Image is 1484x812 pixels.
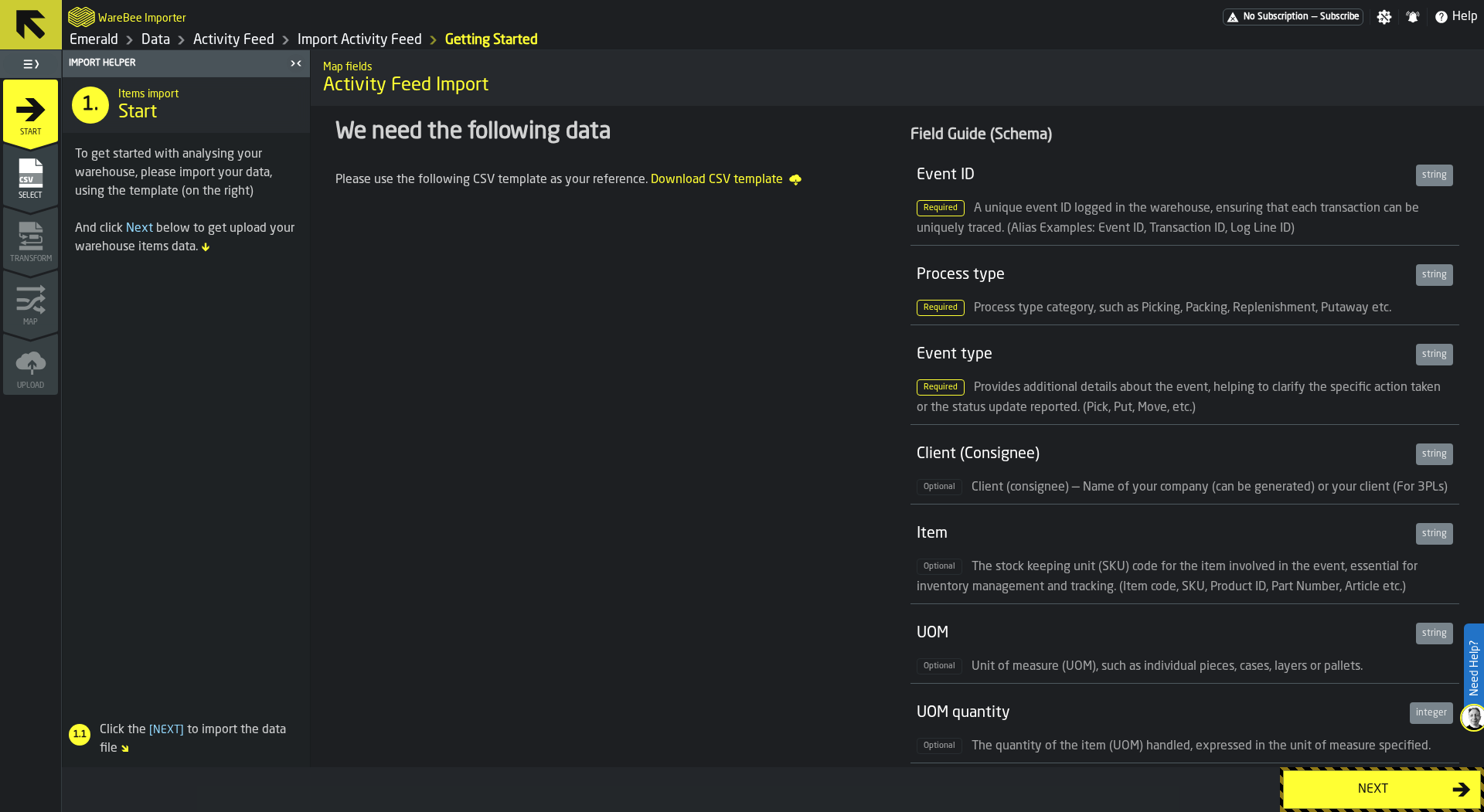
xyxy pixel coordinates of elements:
a: logo-header [68,3,95,31]
label: button-toggle-Help [1428,8,1484,26]
span: Next [126,223,153,235]
span: Optional [917,559,962,575]
div: We need the following data [335,118,884,146]
span: Required [917,379,965,396]
span: No Subscription [1244,12,1309,22]
div: Next [1293,780,1452,799]
a: link-to-/wh/i/576ff85d-1d82-4029-ae14-f0fa99bd4ee3/import/activity/ [298,32,422,49]
header: Import Helper [63,50,310,77]
div: title-Activity Feed Import [311,50,1484,106]
div: Field Guide (Schema) [910,124,1459,146]
span: Subscribe [1320,12,1360,22]
label: button-toggle-Toggle Full Menu [3,53,58,75]
label: Need Help? [1465,625,1482,712]
h2: Sub Title [118,85,298,100]
span: A unique event ID logged in the warehouse, ensuring that each transaction can be uniquely traced.... [917,202,1419,235]
li: menu Transform [3,206,58,268]
label: button-toggle-Notifications [1399,9,1427,25]
div: Menu Subscription [1223,8,1363,25]
span: Activity Feed Import [323,73,1472,98]
span: Upload [3,382,58,390]
span: Process type category, such as Picking, Packing, Replenishment, Putaway etc. [974,302,1391,314]
a: Download CSV template [651,171,802,191]
span: Select [3,192,58,200]
label: button-toggle-Close me [285,54,307,73]
a: link-to-/wh/i/576ff85d-1d82-4029-ae14-f0fa99bd4ee3 [70,32,118,49]
h2: Sub Title [98,9,186,25]
span: Please use the following CSV template as your reference. [335,174,648,186]
div: string [1416,623,1453,644]
span: Help [1452,8,1478,26]
div: title-Start [63,77,310,133]
span: Client (consignee) — Name of your company (can be generated) or your client (For 3PLs) [972,481,1448,494]
button: button-Next [1283,770,1481,809]
span: Download CSV template [651,171,802,189]
span: Provides additional details about the event, helping to clarify the specific action taken or the ... [917,382,1441,414]
li: menu Upload [3,333,58,395]
div: UOM [917,623,1410,644]
div: Click the to import the data file [63,721,304,758]
li: menu Select [3,143,58,205]
div: string [1416,264,1453,286]
a: link-to-/wh/i/576ff85d-1d82-4029-ae14-f0fa99bd4ee3/import/activity/ [445,32,538,49]
span: Next [146,725,187,736]
div: And click below to get upload your warehouse items data. [75,219,298,257]
div: Event ID [917,165,1410,186]
span: Optional [917,658,962,674]
span: — [1312,12,1317,22]
span: Unit of measure (UOM), such as individual pieces, cases, layers or pallets. [972,661,1363,673]
h2: Sub Title [323,58,1472,73]
li: menu Map [3,270,58,331]
li: menu Start [3,80,58,141]
div: Process type [917,264,1410,286]
div: Event type [917,344,1410,365]
a: link-to-/wh/i/576ff85d-1d82-4029-ae14-f0fa99bd4ee3/data/activity [193,32,274,49]
div: integer [1410,702,1453,724]
span: [ [149,725,153,736]
span: Transform [3,255,58,263]
a: link-to-/wh/i/576ff85d-1d82-4029-ae14-f0fa99bd4ee3/pricing/ [1223,8,1363,25]
span: 1.1 [70,729,90,740]
span: Start [118,100,157,125]
span: Required [917,200,965,216]
div: Import Helper [66,58,285,69]
div: Item [917,523,1410,545]
div: Client (Consignee) [917,443,1410,465]
span: Start [3,128,58,137]
span: The stock keeping unit (SKU) code for the item involved in the event, essential for inventory man... [917,561,1418,593]
div: To get started with analysing your warehouse, please import your data, using the template (on the... [75,145,298,201]
label: button-toggle-Settings [1370,9,1398,25]
nav: Breadcrumb [68,31,773,49]
div: 1. [72,87,109,124]
div: string [1416,344,1453,365]
span: ] [180,725,184,736]
span: Optional [917,479,962,495]
div: UOM quantity [917,702,1404,724]
span: Required [917,300,965,316]
span: Optional [917,738,962,754]
div: string [1416,165,1453,186]
div: string [1416,443,1453,465]
div: string [1416,523,1453,545]
span: Map [3,318,58,327]
span: The quantity of the item (UOM) handled, expressed in the unit of measure specified. [972,740,1431,753]
a: link-to-/wh/i/576ff85d-1d82-4029-ae14-f0fa99bd4ee3/data [141,32,170,49]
